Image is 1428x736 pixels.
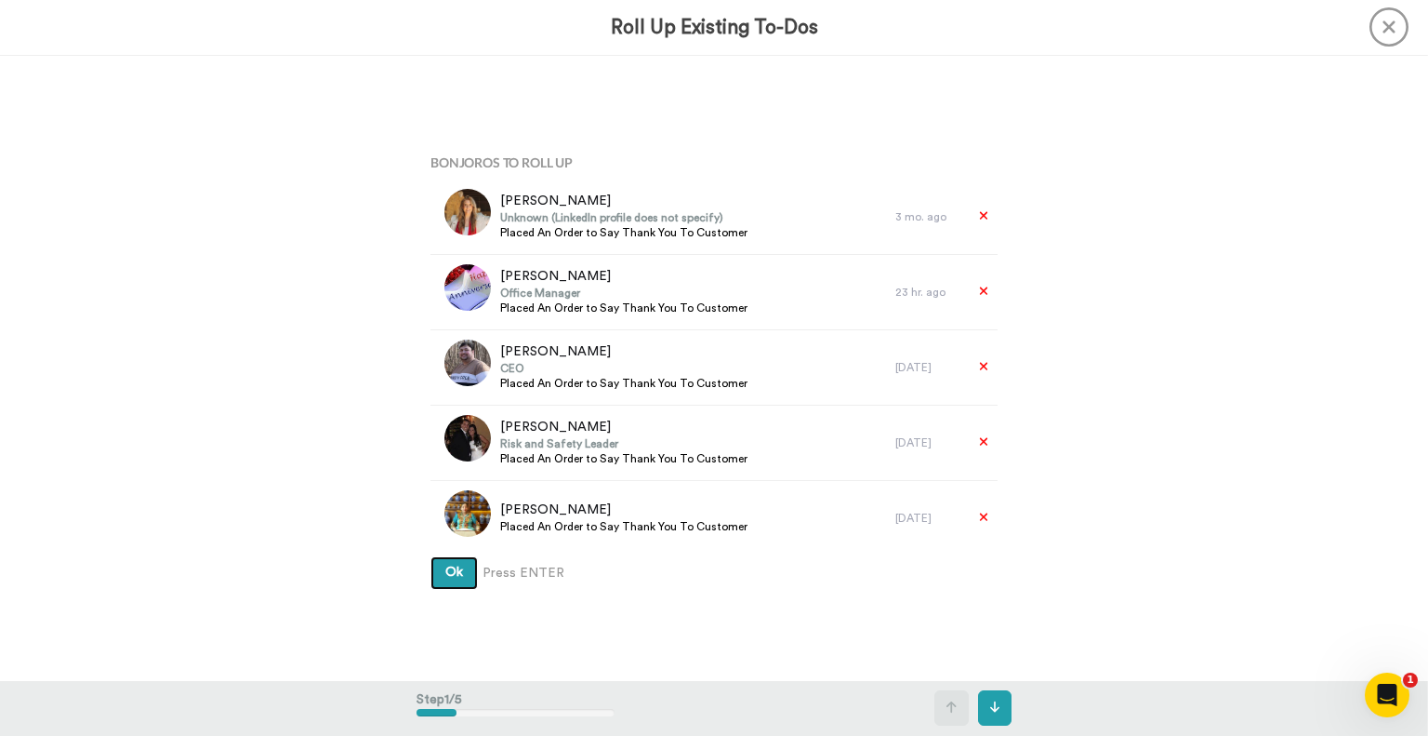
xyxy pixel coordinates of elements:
[500,519,747,534] span: Placed An Order to Say Thank You To Customer
[500,342,747,361] span: [PERSON_NAME]
[895,360,960,375] div: [DATE]
[500,225,747,240] span: Placed An Order to Say Thank You To Customer
[430,155,998,169] h4: Bonjoros To Roll Up
[500,501,747,519] span: [PERSON_NAME]
[430,556,478,590] button: Ok
[895,285,960,300] div: 23 hr. ago
[500,286,747,301] span: Office Manager
[500,210,747,225] span: Unknown (LinkedIn profile does not specify)
[500,436,747,451] span: Risk and Safety Leader
[444,189,491,235] img: becb8b25-35dd-41c4-95d9-44c8ad598154.jpg
[500,267,747,286] span: [PERSON_NAME]
[500,301,747,315] span: Placed An Order to Say Thank You To Customer
[444,415,491,462] img: dff01c44-8b8d-40b4-acb3-75be41490747.jpg
[444,340,491,386] img: 04f38768-e12c-4809-aae9-adea5c8c0b98.jpg
[444,264,491,311] img: ab64f766-ae27-4e0a-a924-d138085428bf.jpg
[500,361,747,376] span: CEO
[416,681,615,735] div: Step 1 / 5
[483,564,564,582] span: Press ENTER
[1365,673,1409,717] iframe: Intercom live chat
[444,490,491,537] img: 82dab7ab-b106-4827-96c6-c43cd00c909d.jpg
[895,435,960,450] div: [DATE]
[611,17,818,38] h3: Roll Up Existing To-Dos
[445,566,463,579] span: Ok
[500,192,747,210] span: [PERSON_NAME]
[895,209,960,224] div: 3 mo. ago
[500,376,747,391] span: Placed An Order to Say Thank You To Customer
[500,418,747,436] span: [PERSON_NAME]
[1403,673,1418,688] span: 1
[500,451,747,466] span: Placed An Order to Say Thank You To Customer
[895,511,960,526] div: [DATE]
